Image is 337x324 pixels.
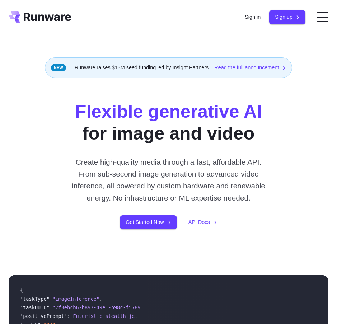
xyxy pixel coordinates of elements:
[66,156,271,204] p: Create high-quality media through a fast, affordable API. From sub-second image generation to adv...
[75,101,262,122] strong: Flexible generative AI
[188,218,217,226] a: API Docs
[120,215,177,229] a: Get Started Now
[20,305,50,310] span: "taskUUID"
[20,287,23,293] span: {
[20,296,50,302] span: "taskType"
[20,313,67,319] span: "positivePrompt"
[75,101,262,145] h1: for image and video
[50,305,52,310] span: :
[269,10,305,24] a: Sign up
[45,57,292,78] div: Runware raises $13M seed funding led by Insight Partners
[214,64,286,72] a: Read the full announcement
[50,296,52,302] span: :
[9,11,71,23] a: Go to /
[99,296,102,302] span: ,
[52,296,99,302] span: "imageInference"
[52,305,164,310] span: "7f3ebcb6-b897-49e1-b98c-f5789d2d40d7"
[67,313,70,319] span: :
[245,13,261,21] a: Sign in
